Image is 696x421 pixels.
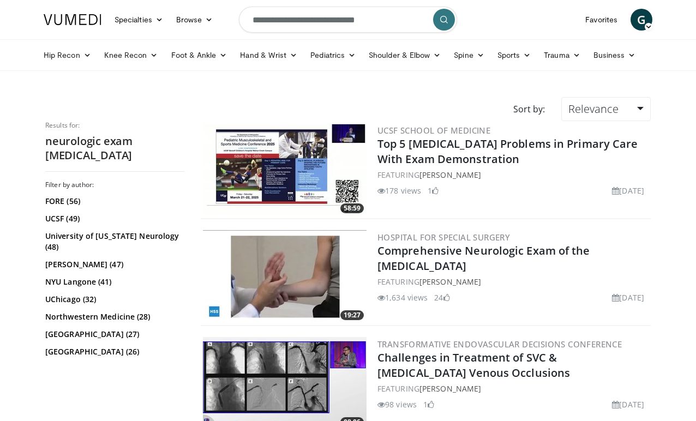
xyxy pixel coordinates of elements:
[587,44,643,66] a: Business
[45,181,184,189] h3: Filter by author:
[491,44,538,66] a: Sports
[45,213,182,224] a: UCSF (49)
[612,292,644,303] li: [DATE]
[377,383,649,394] div: FEATURING
[362,44,447,66] a: Shoulder & Elbow
[165,44,234,66] a: Foot & Ankle
[304,44,362,66] a: Pediatrics
[377,350,570,380] a: Challenges in Treatment of SVC & [MEDICAL_DATA] Venous Occlusions
[170,9,220,31] a: Browse
[377,185,421,196] li: 178 views
[37,44,98,66] a: Hip Recon
[239,7,457,33] input: Search topics, interventions
[45,276,182,287] a: NYU Langone (41)
[561,97,651,121] a: Relevance
[377,232,510,243] a: Hospital for Special Surgery
[377,276,649,287] div: FEATURING
[44,14,101,25] img: VuMedi Logo
[98,44,165,66] a: Knee Recon
[203,123,367,216] a: 58:59
[45,259,182,270] a: [PERSON_NAME] (47)
[419,383,481,394] a: [PERSON_NAME]
[428,185,439,196] li: 1
[45,294,182,305] a: UChicago (32)
[612,185,644,196] li: [DATE]
[447,44,490,66] a: Spine
[233,44,304,66] a: Hand & Wrist
[45,196,182,207] a: FORE (56)
[340,203,364,213] span: 58:59
[45,311,182,322] a: Northwestern Medicine (28)
[612,399,644,410] li: [DATE]
[423,399,434,410] li: 1
[419,170,481,180] a: [PERSON_NAME]
[377,243,590,273] a: Comprehensive Neurologic Exam of the [MEDICAL_DATA]
[45,346,182,357] a: [GEOGRAPHIC_DATA] (26)
[45,329,182,340] a: [GEOGRAPHIC_DATA] (27)
[537,44,587,66] a: Trauma
[45,134,184,163] h2: neurologic exam [MEDICAL_DATA]
[203,230,367,323] a: 19:27
[505,97,553,121] div: Sort by:
[203,230,367,323] img: df05daba-bc67-4671-a2fb-8574bd32198f.300x170_q85_crop-smart_upscale.jpg
[203,123,367,216] img: 68f94504-6047-4901-b918-48d03c77a319.300x170_q85_crop-smart_upscale.jpg
[377,292,428,303] li: 1,634 views
[108,9,170,31] a: Specialties
[377,169,649,181] div: FEATURING
[568,101,619,116] span: Relevance
[377,399,417,410] li: 98 views
[377,125,490,136] a: UCSF School of Medicine
[45,231,182,252] a: University of [US_STATE] Neurology (48)
[340,310,364,320] span: 19:27
[45,121,184,130] p: Results for:
[434,292,449,303] li: 24
[631,9,652,31] a: G
[579,9,624,31] a: Favorites
[377,136,638,166] a: Top 5 [MEDICAL_DATA] Problems in Primary Care With Exam Demonstration
[419,276,481,287] a: [PERSON_NAME]
[377,339,622,350] a: Transformative Endovascular Decisions Conference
